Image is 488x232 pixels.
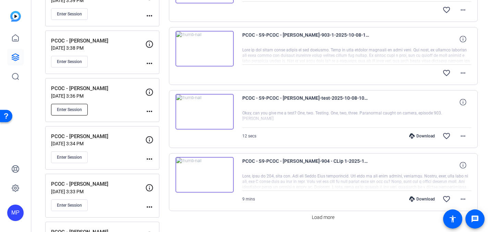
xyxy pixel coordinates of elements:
span: Enter Session [57,155,82,160]
mat-icon: more_horiz [145,12,154,20]
span: 9 mins [242,197,255,202]
mat-icon: more_horiz [459,132,467,140]
span: PCOC - S9-PCOC - [PERSON_NAME]-903-1-2025-10-08-10-05-21-059-0 [242,31,369,47]
span: PCOC - S9-PCOC - [PERSON_NAME]-904 - CLip 1-2025-10-07-17-07-10-184-0 [242,157,369,173]
mat-icon: more_horiz [459,6,467,14]
p: PCOC - [PERSON_NAME] [51,133,145,141]
span: Load more [312,214,334,221]
p: PCOC - [PERSON_NAME] [51,180,145,188]
span: Enter Session [57,11,82,17]
p: [DATE] 3:36 PM [51,93,145,99]
span: PCOC - S9-PCOC - [PERSON_NAME]-test-2025-10-08-10-01-04-422-0 [242,94,369,110]
button: Enter Session [51,8,88,20]
button: Enter Session [51,104,88,115]
div: MP [7,205,24,221]
span: Enter Session [57,59,82,64]
mat-icon: more_horiz [145,203,154,211]
p: [DATE] 3:33 PM [51,189,145,194]
mat-icon: message [471,215,479,223]
mat-icon: favorite_border [442,132,451,140]
mat-icon: favorite_border [442,195,451,203]
img: thumb-nail [175,31,234,66]
div: Download [406,133,438,139]
mat-icon: more_horiz [459,69,467,77]
mat-icon: favorite_border [442,6,451,14]
p: PCOC - [PERSON_NAME] [51,85,145,93]
mat-icon: more_horiz [145,155,154,163]
img: thumb-nail [175,157,234,193]
button: Enter Session [51,151,88,163]
p: [DATE] 3:34 PM [51,141,145,146]
mat-icon: more_horiz [459,195,467,203]
mat-icon: favorite_border [442,69,451,77]
mat-icon: more_horiz [145,59,154,68]
div: Download [406,196,438,202]
button: Load more [309,211,337,223]
span: Enter Session [57,203,82,208]
mat-icon: accessibility [449,215,457,223]
p: [DATE] 3:38 PM [51,45,145,51]
p: PCOC - [PERSON_NAME] [51,37,145,45]
span: 12 secs [242,134,256,138]
span: Enter Session [57,107,82,112]
img: blue-gradient.svg [10,11,21,22]
button: Enter Session [51,199,88,211]
img: thumb-nail [175,94,234,130]
button: Enter Session [51,56,88,68]
mat-icon: more_horiz [145,107,154,115]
